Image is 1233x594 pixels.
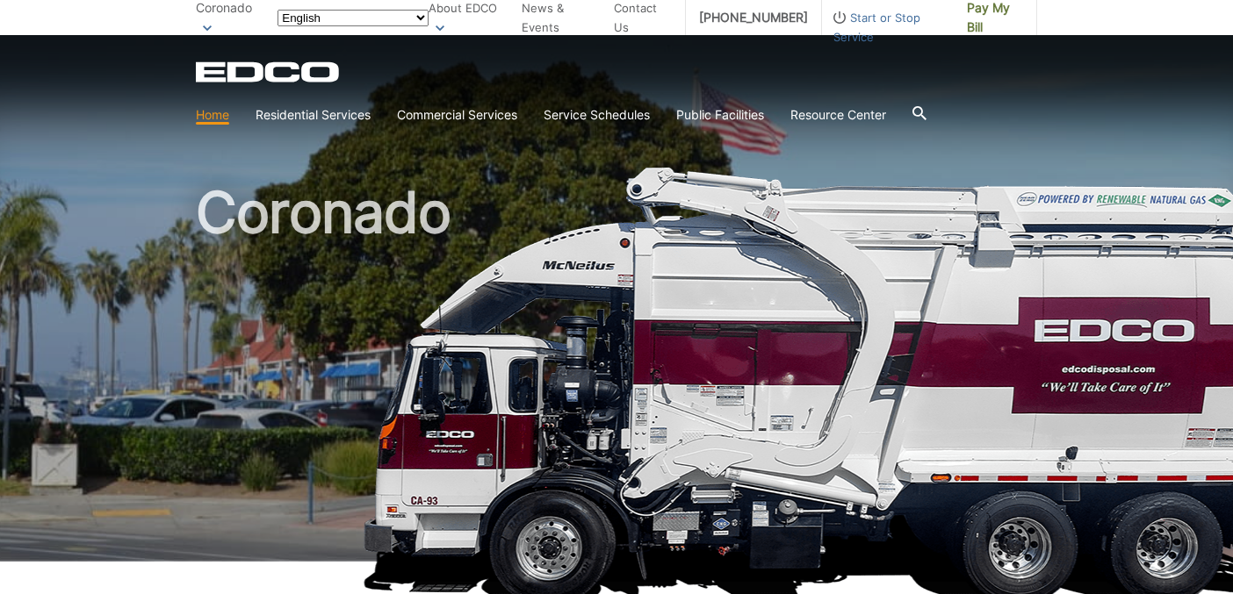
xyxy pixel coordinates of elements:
a: Commercial Services [397,105,517,125]
a: Resource Center [790,105,886,125]
a: EDCD logo. Return to the homepage. [196,61,342,82]
a: Service Schedules [544,105,650,125]
a: Home [196,105,229,125]
a: Public Facilities [676,105,764,125]
select: Select a language [278,10,429,26]
h1: Coronado [196,184,1037,569]
a: Residential Services [256,105,371,125]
